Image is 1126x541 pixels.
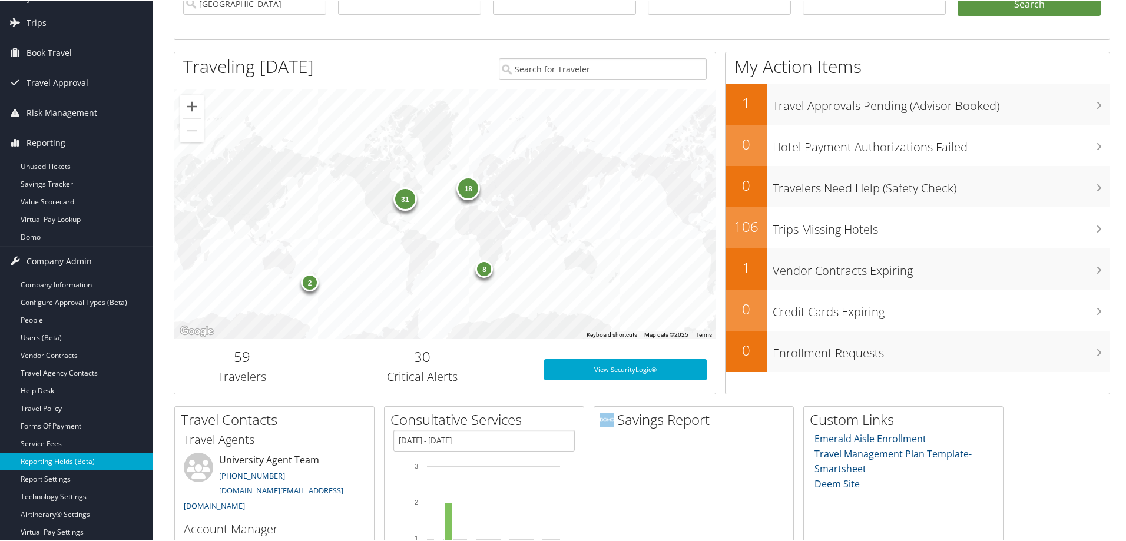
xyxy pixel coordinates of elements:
[773,132,1110,154] h3: Hotel Payment Authorizations Failed
[810,409,1003,429] h2: Custom Links
[773,338,1110,360] h3: Enrollment Requests
[184,520,365,536] h3: Account Manager
[184,484,343,510] a: [DOMAIN_NAME][EMAIL_ADDRESS][DOMAIN_NAME]
[393,186,416,210] div: 31
[177,323,216,338] img: Google
[180,94,204,117] button: Zoom in
[184,430,365,447] h3: Travel Agents
[773,255,1110,278] h3: Vendor Contracts Expiring
[178,452,371,515] li: University Agent Team
[773,297,1110,319] h3: Credit Cards Expiring
[27,7,47,36] span: Trips
[600,409,793,429] h2: Savings Report
[773,173,1110,195] h3: Travelers Need Help (Safety Check)
[27,37,72,67] span: Book Travel
[814,476,860,489] a: Deem Site
[181,409,374,429] h2: Travel Contacts
[390,409,584,429] h2: Consultative Services
[726,257,767,277] h2: 1
[726,133,767,153] h2: 0
[587,330,637,338] button: Keyboard shortcuts
[27,67,88,97] span: Travel Approval
[726,247,1110,288] a: 1Vendor Contracts Expiring
[177,323,216,338] a: Open this area in Google Maps (opens a new window)
[814,446,972,474] a: Travel Management Plan Template- Smartsheet
[415,497,418,505] tspan: 2
[814,431,926,444] a: Emerald Aisle Enrollment
[415,533,418,540] tspan: 1
[319,346,526,366] h2: 30
[726,206,1110,247] a: 106Trips Missing Hotels
[726,53,1110,78] h1: My Action Items
[726,165,1110,206] a: 0Travelers Need Help (Safety Check)
[27,245,92,275] span: Company Admin
[544,358,707,379] a: View SecurityLogic®
[726,174,767,194] h2: 0
[726,92,767,112] h2: 1
[726,339,767,359] h2: 0
[773,91,1110,113] h3: Travel Approvals Pending (Advisor Booked)
[415,462,418,469] tspan: 3
[27,97,97,127] span: Risk Management
[475,259,493,277] div: 8
[726,288,1110,330] a: 0Credit Cards Expiring
[773,214,1110,237] h3: Trips Missing Hotels
[301,272,319,290] div: 2
[726,330,1110,371] a: 0Enrollment Requests
[183,53,314,78] h1: Traveling [DATE]
[600,411,614,426] img: domo-logo.png
[183,346,301,366] h2: 59
[499,57,707,79] input: Search for Traveler
[644,330,688,337] span: Map data ©2025
[219,469,285,480] a: [PHONE_NUMBER]
[27,127,65,157] span: Reporting
[726,215,767,235] h2: 106
[726,82,1110,124] a: 1Travel Approvals Pending (Advisor Booked)
[456,175,480,199] div: 18
[696,330,712,337] a: Terms (opens in new tab)
[180,118,204,141] button: Zoom out
[183,367,301,384] h3: Travelers
[726,124,1110,165] a: 0Hotel Payment Authorizations Failed
[726,298,767,318] h2: 0
[319,367,526,384] h3: Critical Alerts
